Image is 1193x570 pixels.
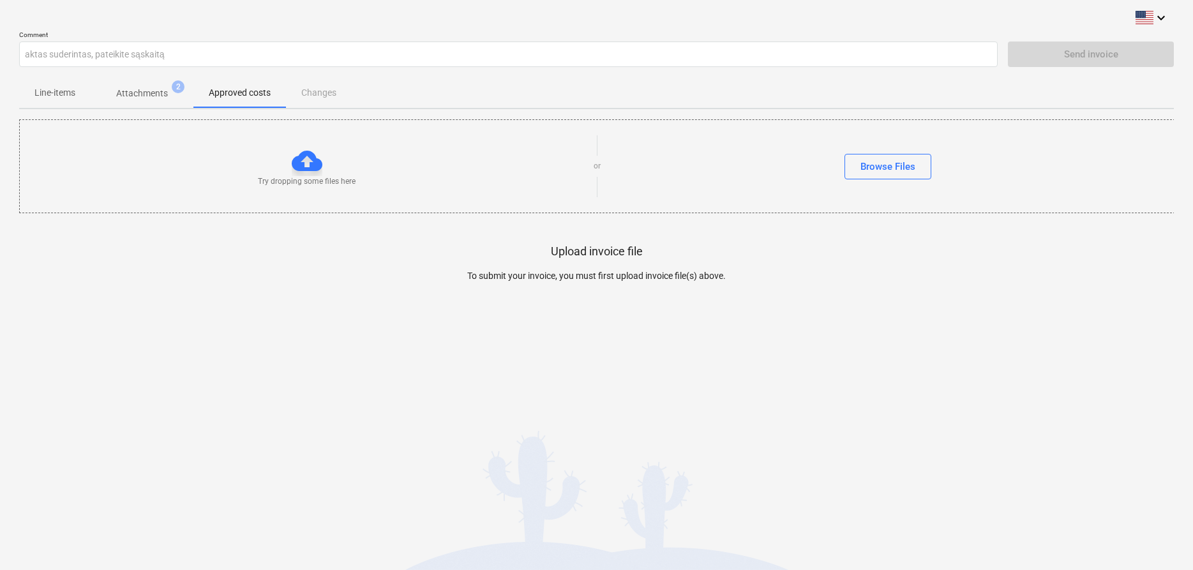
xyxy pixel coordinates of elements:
[844,154,931,179] button: Browse Files
[594,161,601,172] p: or
[258,176,356,187] p: Try dropping some files here
[19,31,998,41] p: Comment
[19,119,1175,213] div: Try dropping some files hereorBrowse Files
[860,158,915,175] div: Browse Files
[1153,10,1169,26] i: keyboard_arrow_down
[172,80,184,93] span: 2
[116,87,168,100] p: Attachments
[34,86,75,100] p: Line-items
[209,86,271,100] p: Approved costs
[308,269,885,283] p: To submit your invoice, you must first upload invoice file(s) above.
[551,244,643,259] p: Upload invoice file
